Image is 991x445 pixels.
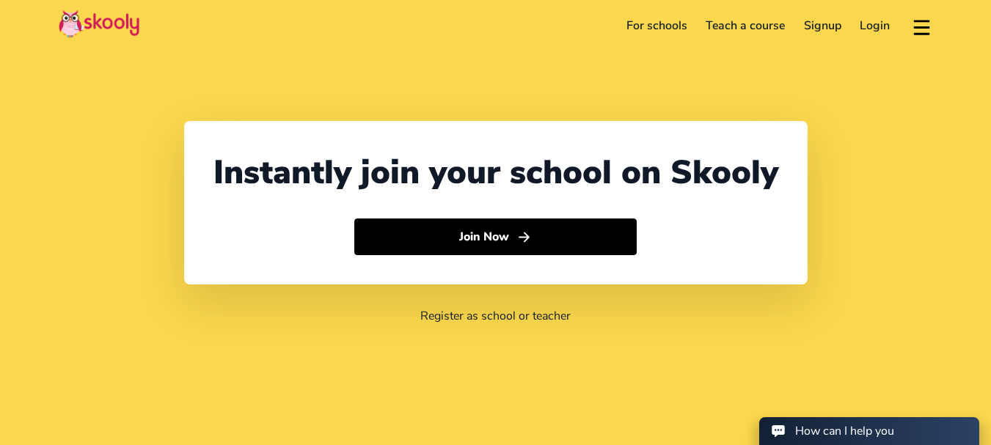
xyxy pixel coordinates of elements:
ion-icon: arrow forward outline [516,229,532,245]
a: Signup [794,14,851,37]
div: Instantly join your school on Skooly [213,150,778,195]
img: Skooly [59,10,139,38]
a: Login [851,14,900,37]
a: Teach a course [696,14,794,37]
a: Register as school or teacher [420,308,571,324]
a: For schools [617,14,697,37]
button: Join Nowarrow forward outline [354,218,637,255]
button: menu outline [911,14,932,38]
